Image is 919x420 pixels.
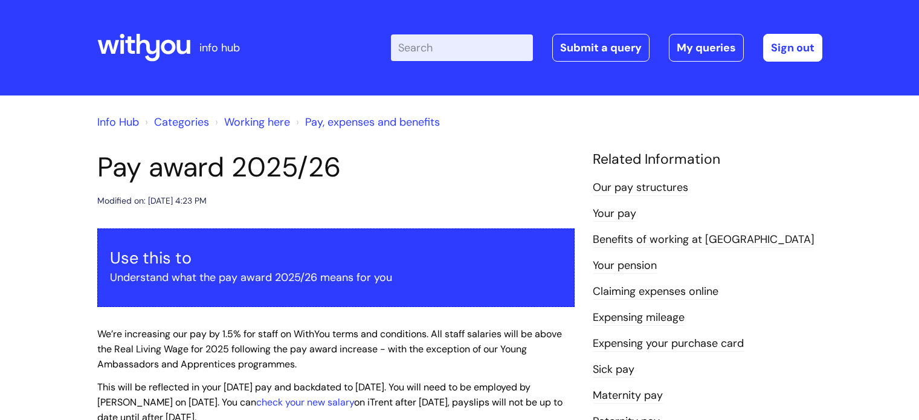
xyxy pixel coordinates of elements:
a: Sick pay [593,362,634,378]
li: Working here [212,112,290,132]
a: Your pension [593,258,657,274]
a: Claiming expenses online [593,284,718,300]
span: We’re increasing our pay by 1.5% for staff on WithYou terms and conditions. All staff salaries wi... [97,328,562,370]
a: My queries [669,34,744,62]
a: Working here [224,115,290,129]
a: check your new salary [256,396,354,409]
a: Expensing mileage [593,310,685,326]
a: Our pay structures [593,180,688,196]
a: Expensing your purchase card [593,336,744,352]
input: Search [391,34,533,61]
a: Pay, expenses and benefits [305,115,440,129]
div: | - [391,34,822,62]
li: Pay, expenses and benefits [293,112,440,132]
a: Your pay [593,206,636,222]
p: info hub [199,38,240,57]
h4: Related Information [593,151,822,168]
h3: Use this to [110,248,562,268]
li: Solution home [142,112,209,132]
a: Sign out [763,34,822,62]
a: Categories [154,115,209,129]
a: Benefits of working at [GEOGRAPHIC_DATA] [593,232,814,248]
a: Submit a query [552,34,650,62]
p: Understand what the pay award 2025/26 means for you [110,268,562,287]
h1: Pay award 2025/26 [97,151,575,184]
div: Modified on: [DATE] 4:23 PM [97,193,207,208]
a: Info Hub [97,115,139,129]
a: Maternity pay [593,388,663,404]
